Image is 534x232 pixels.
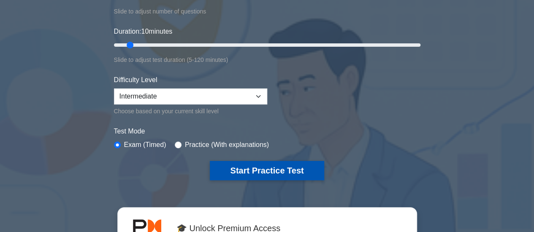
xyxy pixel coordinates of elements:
label: Difficulty Level [114,75,157,85]
label: Test Mode [114,126,420,136]
span: 10 [141,28,149,35]
div: Choose based on your current skill level [114,106,267,116]
button: Start Practice Test [210,161,324,180]
label: Exam (Timed) [124,140,166,150]
label: Practice (With explanations) [185,140,269,150]
div: Slide to adjust test duration (5-120 minutes) [114,55,420,65]
div: Slide to adjust number of questions [114,6,420,16]
label: Duration: minutes [114,27,173,37]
